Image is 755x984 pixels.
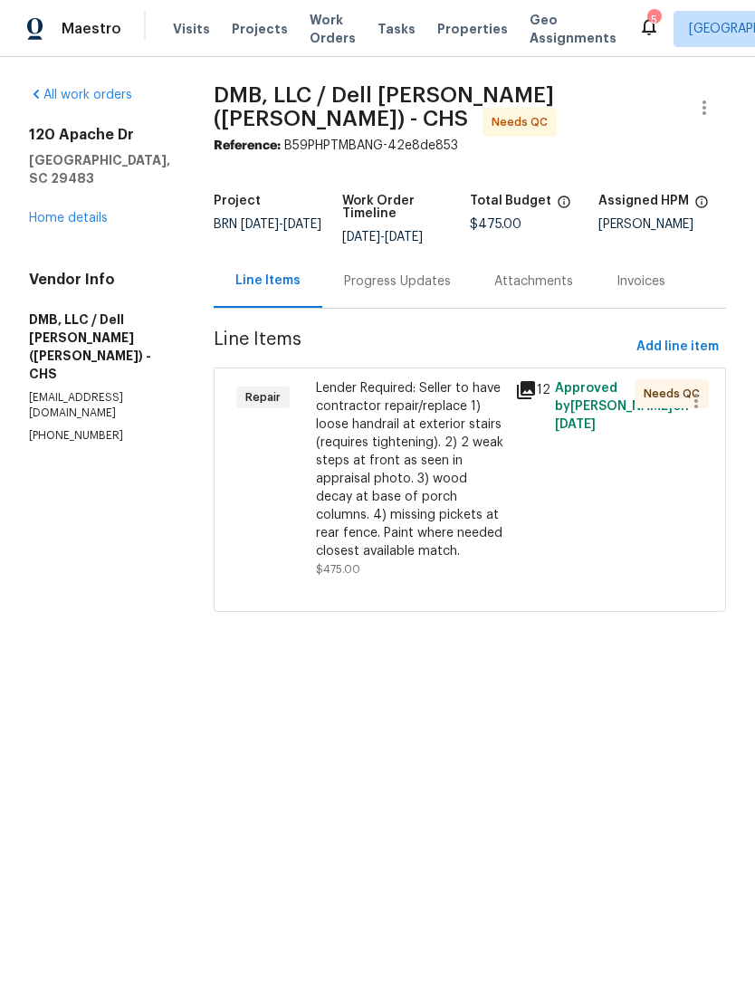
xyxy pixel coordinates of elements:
[214,195,261,207] h5: Project
[241,218,321,231] span: -
[530,11,616,47] span: Geo Assignments
[310,11,356,47] span: Work Orders
[385,231,423,244] span: [DATE]
[316,379,504,560] div: Lender Required: Seller to have contractor repair/replace 1) loose handrail at exterior stairs (r...
[342,231,380,244] span: [DATE]
[29,151,170,187] h5: [GEOGRAPHIC_DATA], SC 29483
[616,272,665,291] div: Invoices
[344,272,451,291] div: Progress Updates
[342,231,423,244] span: -
[555,382,689,431] span: Approved by [PERSON_NAME] on
[636,336,719,358] span: Add line item
[557,195,571,218] span: The total cost of line items that have been proposed by Opendoor. This sum includes line items th...
[316,564,360,575] span: $475.00
[241,218,279,231] span: [DATE]
[214,330,629,364] span: Line Items
[29,271,170,289] h4: Vendor Info
[29,212,108,225] a: Home details
[555,418,596,431] span: [DATE]
[238,388,288,406] span: Repair
[694,195,709,218] span: The hpm assigned to this work order.
[214,218,321,231] span: BRN
[29,390,170,421] p: [EMAIL_ADDRESS][DOMAIN_NAME]
[283,218,321,231] span: [DATE]
[470,218,521,231] span: $475.00
[629,330,726,364] button: Add line item
[29,310,170,383] h5: DMB, LLC / Dell [PERSON_NAME] ([PERSON_NAME]) - CHS
[377,23,416,35] span: Tasks
[598,218,727,231] div: [PERSON_NAME]
[470,195,551,207] h5: Total Budget
[494,272,573,291] div: Attachments
[214,84,554,129] span: DMB, LLC / Dell [PERSON_NAME] ([PERSON_NAME]) - CHS
[29,428,170,444] p: [PHONE_NUMBER]
[235,272,301,290] div: Line Items
[342,195,471,220] h5: Work Order Timeline
[515,379,544,401] div: 12
[214,139,281,152] b: Reference:
[437,20,508,38] span: Properties
[644,385,707,403] span: Needs QC
[173,20,210,38] span: Visits
[492,113,555,131] span: Needs QC
[29,89,132,101] a: All work orders
[232,20,288,38] span: Projects
[29,126,170,144] h2: 120 Apache Dr
[214,137,726,155] div: B59PHPTMBANG-42e8de853
[598,195,689,207] h5: Assigned HPM
[647,11,660,29] div: 5
[62,20,121,38] span: Maestro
